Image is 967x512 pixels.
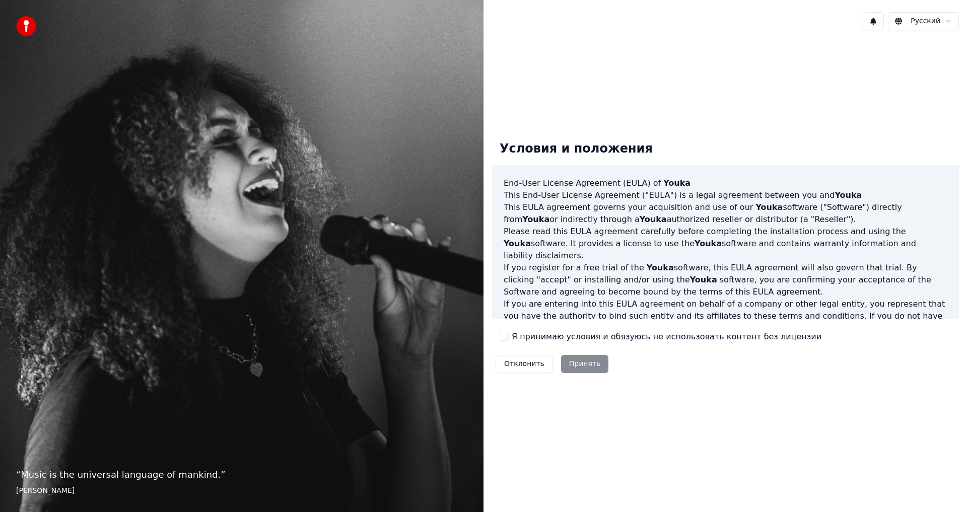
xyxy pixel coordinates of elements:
[755,202,783,212] span: Youka
[504,239,531,248] span: Youka
[695,239,722,248] span: Youka
[504,177,947,189] h3: End-User License Agreement (EULA) of
[663,178,690,188] span: Youka
[504,226,947,262] p: Please read this EULA agreement carefully before completing the installation process and using th...
[16,468,467,482] p: “ Music is the universal language of mankind. ”
[492,133,661,165] div: Условия и положения
[640,214,667,224] span: Youka
[522,214,549,224] span: Youka
[504,201,947,226] p: This EULA agreement governs your acquisition and use of our software ("Software") directly from o...
[690,275,717,284] span: Youka
[512,331,821,343] label: Я принимаю условия и обязуюсь не использовать контент без лицензии
[504,262,947,298] p: If you register for a free trial of the software, this EULA agreement will also govern that trial...
[647,263,674,272] span: Youka
[16,16,36,36] img: youka
[496,355,553,373] button: Отклонить
[835,190,862,200] span: Youka
[16,486,467,496] footer: [PERSON_NAME]
[504,298,947,346] p: If you are entering into this EULA agreement on behalf of a company or other legal entity, you re...
[504,189,947,201] p: This End-User License Agreement ("EULA") is a legal agreement between you and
